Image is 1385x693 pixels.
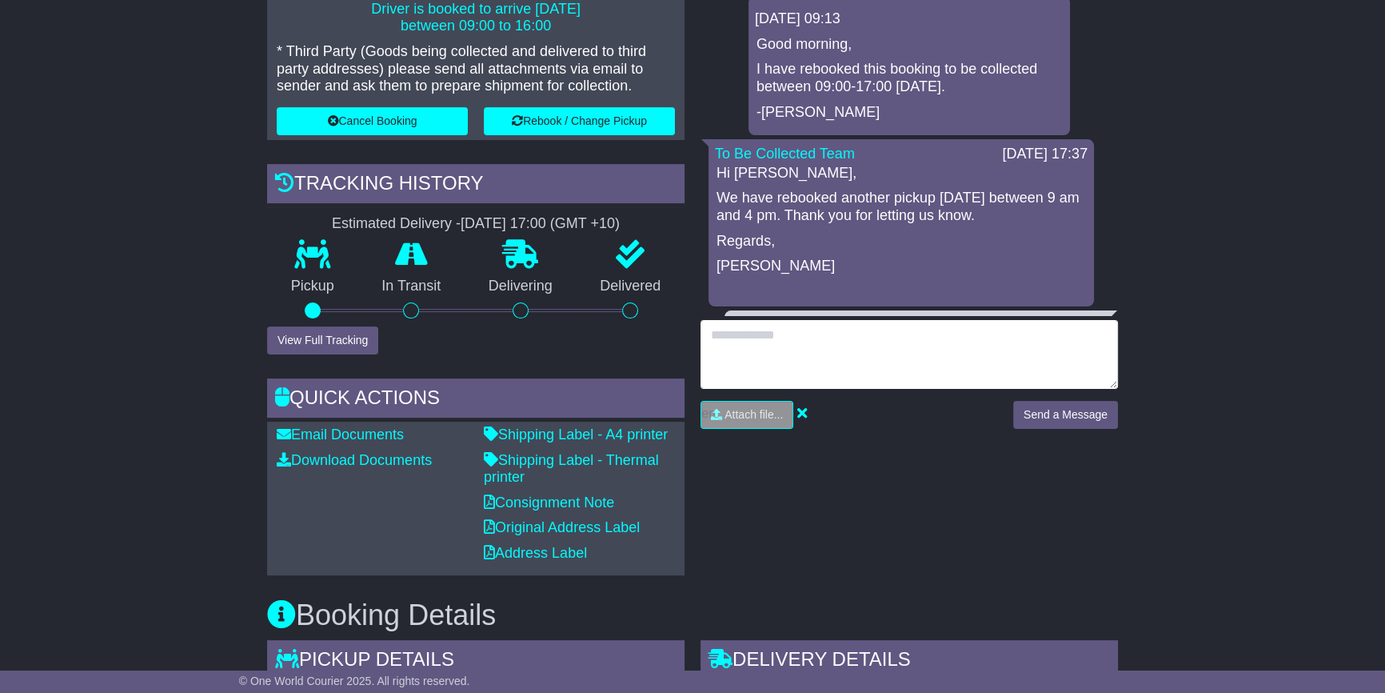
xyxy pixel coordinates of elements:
button: Send a Message [1013,401,1118,429]
div: [DATE] 09:13 [755,10,1064,28]
p: -[PERSON_NAME] [756,104,1062,122]
div: Pickup Details [267,640,685,683]
p: Delivered [577,278,685,295]
div: Estimated Delivery - [267,215,685,233]
a: Email Documents [277,427,404,443]
a: Shipping Label - A4 printer [484,427,668,443]
button: View Full Tracking [267,326,378,355]
span: © One World Courier 2025. All rights reserved. [239,675,470,687]
button: Rebook / Change Pickup [484,107,675,135]
div: Delivery Details [700,640,1118,683]
p: Delivering [465,278,577,295]
div: [DATE] 17:00 (GMT +10) [461,215,620,233]
p: I have rebooked this booking to be collected between 09:00-17:00 [DATE]. [756,61,1062,95]
p: Driver is booked to arrive [DATE] between 09:00 to 16:00 [277,1,675,35]
a: Address Label [484,545,587,561]
p: * Third Party (Goods being collected and delivered to third party addresses) please send all atta... [277,43,675,95]
p: Pickup [267,278,358,295]
p: We have rebooked another pickup [DATE] between 9 am and 4 pm. Thank you for letting us know. [716,190,1086,224]
div: [DATE] 17:37 [1002,146,1088,163]
p: Regards, [716,233,1086,250]
a: To Be Collected Team [715,146,855,162]
p: In Transit [358,278,465,295]
p: [PERSON_NAME] [716,258,1086,275]
h3: Booking Details [267,599,1118,631]
div: Tracking history [267,164,685,207]
p: Good morning, [756,36,1062,54]
a: Original Address Label [484,519,640,535]
p: Hi [PERSON_NAME], [716,165,1086,182]
button: Cancel Booking [277,107,468,135]
div: Quick Actions [267,379,685,422]
a: Shipping Label - Thermal printer [484,452,659,486]
a: Consignment Note [484,495,614,511]
a: Download Documents [277,452,432,468]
